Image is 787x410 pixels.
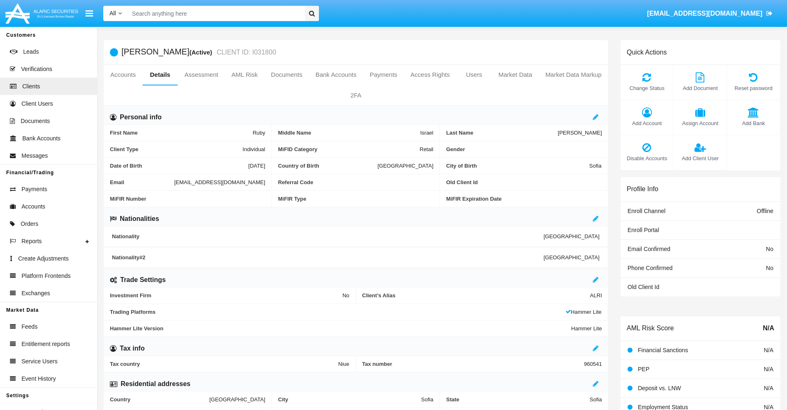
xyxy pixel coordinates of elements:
[110,179,174,185] span: Email
[446,196,602,202] span: MiFIR Expiration Date
[21,100,53,108] span: Client Users
[22,82,40,91] span: Clients
[764,366,773,372] span: N/A
[18,254,69,263] span: Create Adjustments
[446,130,558,136] span: Last Name
[174,179,265,185] span: [EMAIL_ADDRESS][DOMAIN_NAME]
[120,275,166,284] h6: Trade Settings
[110,196,265,202] span: MiFIR Number
[628,265,673,271] span: Phone Confirmed
[21,202,45,211] span: Accounts
[21,340,70,348] span: Entitlement reports
[420,130,433,136] span: Israel
[457,65,492,85] a: Users
[342,292,350,299] span: No
[362,292,590,299] span: Client’s Alias
[558,130,602,136] span: [PERSON_NAME]
[647,10,762,17] span: [EMAIL_ADDRESS][DOMAIN_NAME]
[243,146,265,152] span: Individual
[110,361,338,367] span: Tax country
[731,84,776,92] span: Reset password
[628,208,666,214] span: Enroll Channel
[757,208,773,214] span: Offline
[627,185,658,193] h6: Profile Info
[539,65,608,85] a: Market Data Markup
[21,185,47,194] span: Payments
[189,47,214,57] div: (Active)
[112,233,544,239] span: Nationality
[492,65,539,85] a: Market Data
[362,361,584,367] span: Tax number
[143,65,178,85] a: Details
[112,254,544,261] span: Nationality #2
[121,379,190,389] h6: Residential addresses
[446,163,589,169] span: City of Birth
[625,84,669,92] span: Change Status
[763,323,774,333] span: N/A
[104,65,143,85] a: Accounts
[731,119,776,127] span: Add Bank
[764,385,773,391] span: N/A
[178,65,225,85] a: Assessment
[120,113,162,122] h6: Personal info
[638,347,688,353] span: Financial Sanctions
[120,214,159,223] h6: Nationalities
[110,292,342,299] span: Investment Firm
[566,309,602,315] span: Hammer Lite
[544,233,599,239] span: [GEOGRAPHIC_DATA]
[590,396,602,403] span: Sofia
[225,65,264,85] a: AML Risk
[21,117,50,126] span: Documents
[278,163,378,169] span: Country of Birth
[110,396,209,403] span: Country
[120,344,145,353] h6: Tax info
[103,9,128,18] a: All
[215,49,276,56] small: CLIENT ID: I031800
[128,6,302,21] input: Search
[110,146,243,152] span: Client Type
[121,47,276,57] h5: [PERSON_NAME]
[309,65,363,85] a: Bank Accounts
[21,272,71,280] span: Platform Frontends
[21,357,57,366] span: Service Users
[446,146,602,152] span: Gender
[625,119,669,127] span: Add Account
[110,325,571,332] span: Hammer Lite Version
[109,10,116,17] span: All
[628,246,670,252] span: Email Confirmed
[110,130,253,136] span: First Name
[678,154,723,162] span: Add Client User
[278,396,421,403] span: City
[764,347,773,353] span: N/A
[338,361,350,367] span: Niue
[590,292,602,299] span: ALRI
[421,396,433,403] span: Sofia
[446,396,590,403] span: State
[21,65,52,73] span: Verifications
[446,179,602,185] span: Old Client Id
[678,119,723,127] span: Assign Account
[363,65,404,85] a: Payments
[643,2,777,25] a: [EMAIL_ADDRESS][DOMAIN_NAME]
[628,284,659,290] span: Old Client Id
[209,396,265,403] span: [GEOGRAPHIC_DATA]
[627,48,667,56] h6: Quick Actions
[627,324,674,332] h6: AML Risk Score
[4,1,79,26] img: Logo image
[110,309,566,315] span: Trading Platforms
[21,220,38,228] span: Orders
[278,130,420,136] span: Middle Name
[625,154,669,162] span: Disable Accounts
[678,84,723,92] span: Add Document
[21,289,50,298] span: Exchanges
[420,146,433,152] span: Retail
[104,85,608,105] a: 2FA
[264,65,309,85] a: Documents
[23,47,39,56] span: Leads
[110,163,248,169] span: Date of Birth
[22,134,61,143] span: Bank Accounts
[21,237,42,246] span: Reports
[253,130,265,136] span: Ruby
[589,163,602,169] span: Sofia
[278,196,433,202] span: MiFIR Type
